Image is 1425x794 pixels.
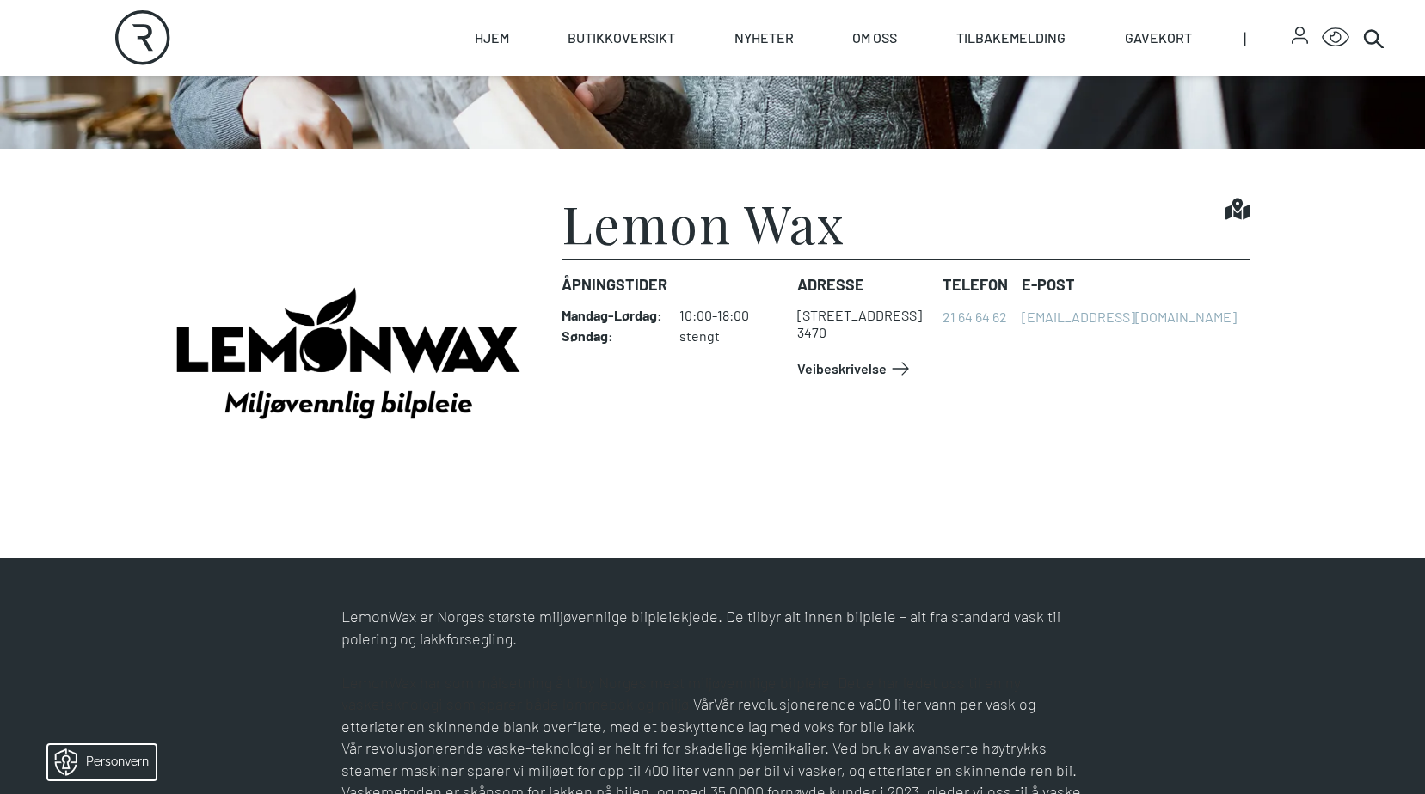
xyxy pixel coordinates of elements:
h1: Lemon Wax [562,197,845,248]
dt: E-post [1022,273,1237,296]
iframe: Manage Preferences [17,739,178,785]
span: Veibeskrivelse [797,358,887,379]
span: VårVår revolusjonerende va00 liter vann per vask og etterlater en skinnende blank overflate, med ... [341,694,1039,736]
span: 3470 [797,324,826,340]
dt: Åpningstider [562,273,783,296]
dd: 10:00-18:00 [679,307,783,324]
dt: Mandag - Lørdag : [562,307,662,324]
p: LemonWax er Norges største miljøvennlige bilpleiekjede. De tilbyr alt innen bilpleie – alt fra st... [341,606,1084,650]
a: Veibeskrivelse [797,355,914,382]
a: [EMAIL_ADDRESS][DOMAIN_NAME] [1022,308,1237,325]
dt: Adresse [797,273,929,296]
a: 21 64 64 62 [943,308,1007,325]
dt: Telefon [943,273,1008,296]
dt: Søndag : [562,327,662,345]
div: [STREET_ADDRESS] [797,307,922,324]
dd: stengt [679,327,783,345]
span: LemonWax har som målsetning å tilby Norges mest miljøvennlige bilpleie. Dette har ledet oss til e... [341,673,1024,714]
button: Open Accessibility Menu [1322,24,1349,52]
